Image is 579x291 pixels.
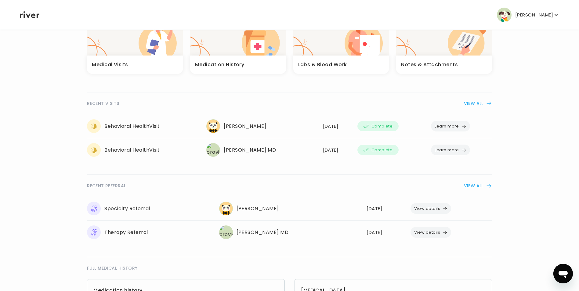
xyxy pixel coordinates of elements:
span: RECENT VISITS [87,100,119,107]
h3: Medical Visits [92,60,128,69]
img: provider avatar [219,225,233,239]
button: Notes & Attachments [396,16,492,74]
h3: Notes & Attachments [401,60,458,69]
span: RECENT REFERRAL [87,182,126,189]
button: VIEW ALL [464,182,492,189]
div: [DATE] [367,204,403,213]
button: Labs & Blood Work [293,16,389,74]
span: Complete [371,146,393,154]
span: Complete [371,123,393,130]
button: user avatar[PERSON_NAME] [497,8,559,22]
iframe: Button to launch messaging window [553,264,573,283]
div: [PERSON_NAME] MD [206,143,315,157]
img: provider avatar [206,119,220,133]
button: View details [411,227,451,238]
button: View details [411,203,451,214]
button: Medical Visits [87,16,183,74]
div: Behavioral Health Visit [87,119,199,133]
button: Learn more [431,145,470,155]
div: [DATE] [323,146,350,154]
div: [DATE] [323,122,350,131]
div: [DATE] [367,228,403,237]
div: Specialty Referral [87,202,212,215]
div: Therapy Referral [87,225,212,239]
button: Medication History [190,16,286,74]
img: provider avatar [206,143,220,157]
span: FULL MEDICAL HISTORY [87,264,137,272]
button: Learn more [431,121,470,131]
div: [PERSON_NAME] [219,202,360,215]
div: [PERSON_NAME] MD [219,225,360,239]
div: Behavioral Health Visit [87,143,199,157]
h3: Labs & Blood Work [298,60,347,69]
img: user avatar [497,8,512,22]
p: [PERSON_NAME] [515,11,553,19]
div: [PERSON_NAME] [206,119,315,133]
button: VIEW ALL [464,100,492,107]
img: provider avatar [219,202,233,215]
h3: Medication History [195,60,244,69]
